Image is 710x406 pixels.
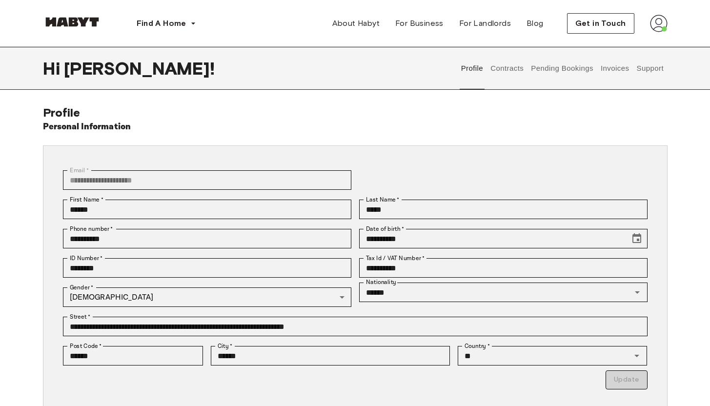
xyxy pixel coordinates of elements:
[325,14,387,33] a: About Habyt
[137,18,186,29] span: Find A Home
[451,14,519,33] a: For Landlords
[70,254,102,263] label: ID Number
[129,14,204,33] button: Find A Home
[70,166,89,175] label: Email
[395,18,444,29] span: For Business
[218,342,233,350] label: City
[70,312,90,321] label: Street
[366,195,400,204] label: Last Name
[70,342,102,350] label: Post Code
[599,47,630,90] button: Invoices
[43,17,101,27] img: Habyt
[387,14,451,33] a: For Business
[519,14,551,33] a: Blog
[43,120,131,134] h6: Personal Information
[63,287,351,307] div: [DEMOGRAPHIC_DATA]
[527,18,544,29] span: Blog
[465,342,490,350] label: Country
[630,285,644,299] button: Open
[530,47,595,90] button: Pending Bookings
[635,47,665,90] button: Support
[70,195,103,204] label: First Name
[627,229,647,248] button: Choose date, selected date is Feb 23, 1990
[332,18,380,29] span: About Habyt
[70,224,113,233] label: Phone number
[460,47,485,90] button: Profile
[457,47,667,90] div: user profile tabs
[43,58,64,79] span: Hi
[567,13,634,34] button: Get in Touch
[459,18,511,29] span: For Landlords
[630,349,644,363] button: Open
[489,47,525,90] button: Contracts
[575,18,626,29] span: Get in Touch
[366,278,396,286] label: Nationality
[64,58,215,79] span: [PERSON_NAME] !
[366,224,404,233] label: Date of birth
[63,170,351,190] div: You can't change your email address at the moment. Please reach out to customer support in case y...
[366,254,425,263] label: Tax Id / VAT Number
[650,15,668,32] img: avatar
[43,105,81,120] span: Profile
[70,283,93,292] label: Gender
